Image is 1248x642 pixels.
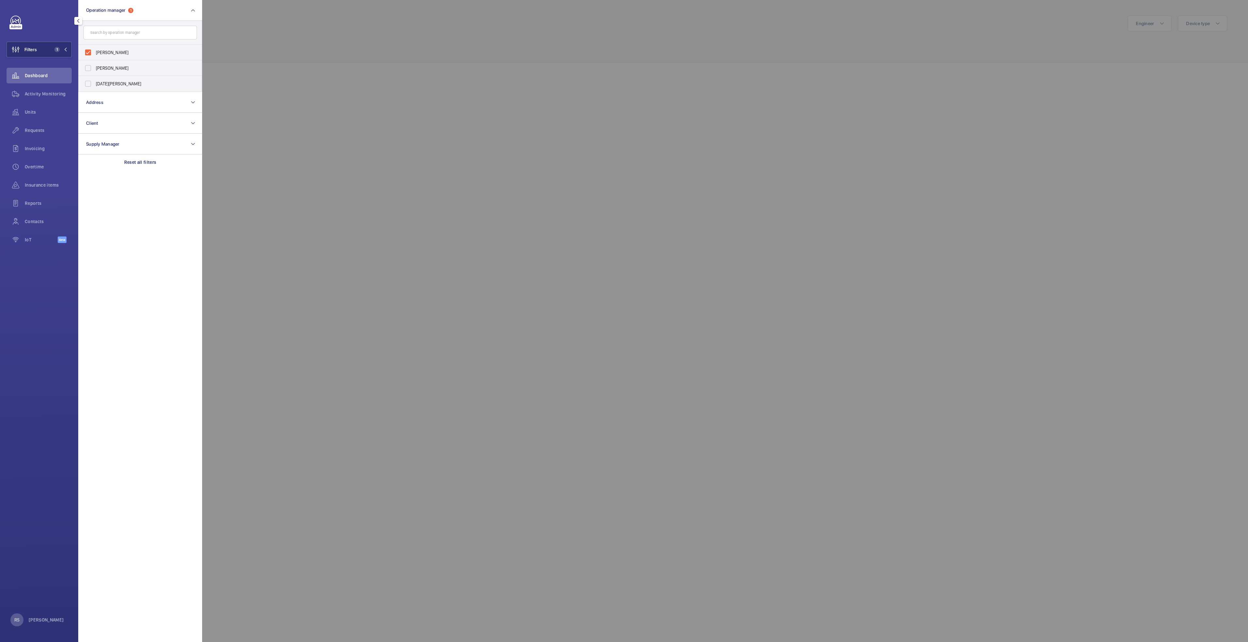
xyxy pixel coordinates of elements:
[58,236,67,243] span: Beta
[29,617,64,623] p: [PERSON_NAME]
[7,42,72,57] button: Filters1
[25,182,72,188] span: Insurance items
[25,91,72,97] span: Activity Monitoring
[25,109,72,115] span: Units
[24,46,37,53] span: Filters
[25,72,72,79] span: Dashboard
[25,127,72,134] span: Requests
[25,218,72,225] span: Contacts
[25,236,58,243] span: IoT
[25,200,72,207] span: Reports
[25,145,72,152] span: Invoicing
[14,617,20,623] p: RS
[54,47,60,52] span: 1
[25,164,72,170] span: Overtime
